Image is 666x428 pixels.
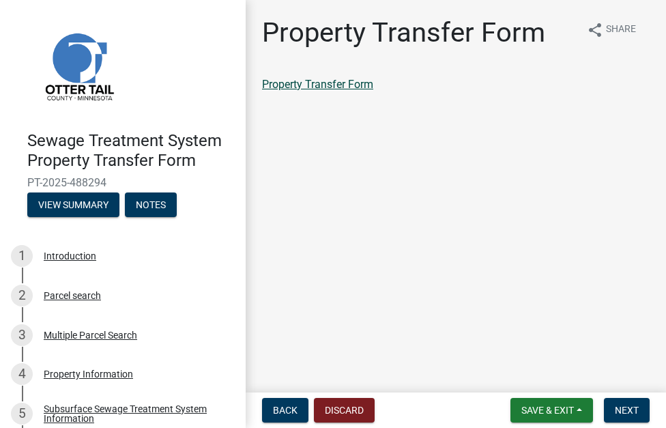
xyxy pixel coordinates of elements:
[27,14,130,117] img: Otter Tail County, Minnesota
[273,405,298,416] span: Back
[44,330,137,340] div: Multiple Parcel Search
[521,405,574,416] span: Save & Exit
[27,192,119,217] button: View Summary
[125,200,177,211] wm-modal-confirm: Notes
[262,398,308,423] button: Back
[510,398,593,423] button: Save & Exit
[11,245,33,267] div: 1
[11,285,33,306] div: 2
[576,16,647,43] button: shareShare
[11,363,33,385] div: 4
[44,291,101,300] div: Parcel search
[615,405,639,416] span: Next
[11,403,33,425] div: 5
[262,78,373,91] a: Property Transfer Form
[27,176,218,189] span: PT-2025-488294
[262,16,545,49] h1: Property Transfer Form
[27,131,235,171] h4: Sewage Treatment System Property Transfer Form
[44,369,133,379] div: Property Information
[604,398,650,423] button: Next
[11,324,33,346] div: 3
[587,22,603,38] i: share
[44,404,224,423] div: Subsurface Sewage Treatment System Information
[27,200,119,211] wm-modal-confirm: Summary
[44,251,96,261] div: Introduction
[125,192,177,217] button: Notes
[314,398,375,423] button: Discard
[606,22,636,38] span: Share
